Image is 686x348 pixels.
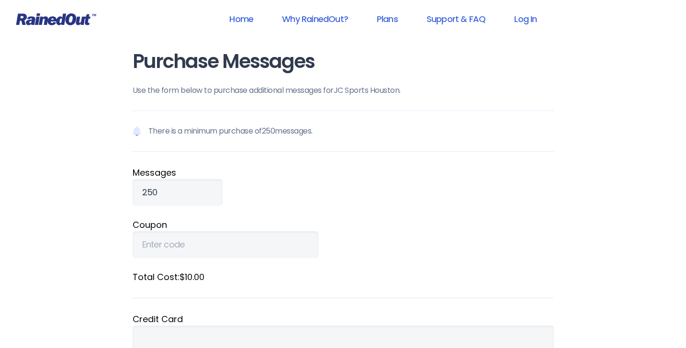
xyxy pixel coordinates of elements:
a: Plans [364,8,410,30]
a: Home [217,8,266,30]
input: Enter code [133,231,318,258]
div: Credit Card [133,313,554,326]
label: Coupon [133,218,554,231]
a: Why RainedOut? [270,8,360,30]
img: Notification icon [133,125,141,137]
h1: Purchase Messages [133,51,554,72]
a: Log In [502,8,549,30]
input: Qty [133,179,223,206]
p: Use the form below to purchase additional messages for JC Sports Houston . [133,85,554,96]
label: Message s [133,166,554,179]
p: There is a minimum purchase of 250 messages. [133,111,554,152]
a: Support & FAQ [414,8,498,30]
iframe: Secure card payment input frame [142,333,544,343]
label: Total Cost: $10.00 [133,270,554,283]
